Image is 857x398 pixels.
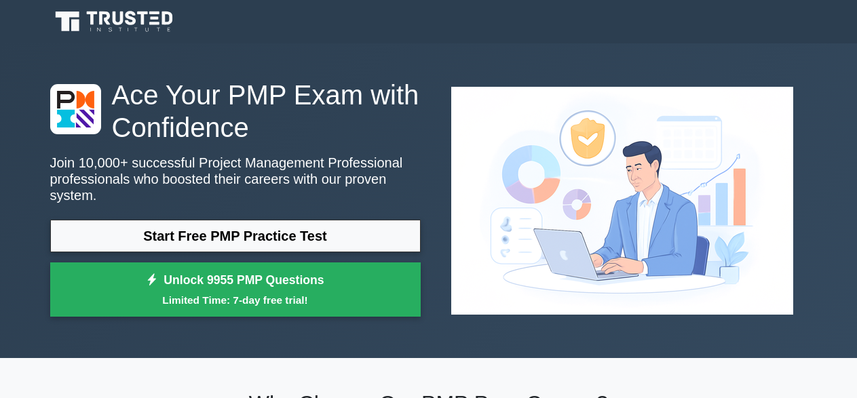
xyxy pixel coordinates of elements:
a: Start Free PMP Practice Test [50,220,421,252]
p: Join 10,000+ successful Project Management Professional professionals who boosted their careers w... [50,155,421,203]
h1: Ace Your PMP Exam with Confidence [50,79,421,144]
img: Project Management Professional Preview [440,76,804,325]
small: Limited Time: 7-day free trial! [67,292,404,308]
a: Unlock 9955 PMP QuestionsLimited Time: 7-day free trial! [50,262,421,317]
